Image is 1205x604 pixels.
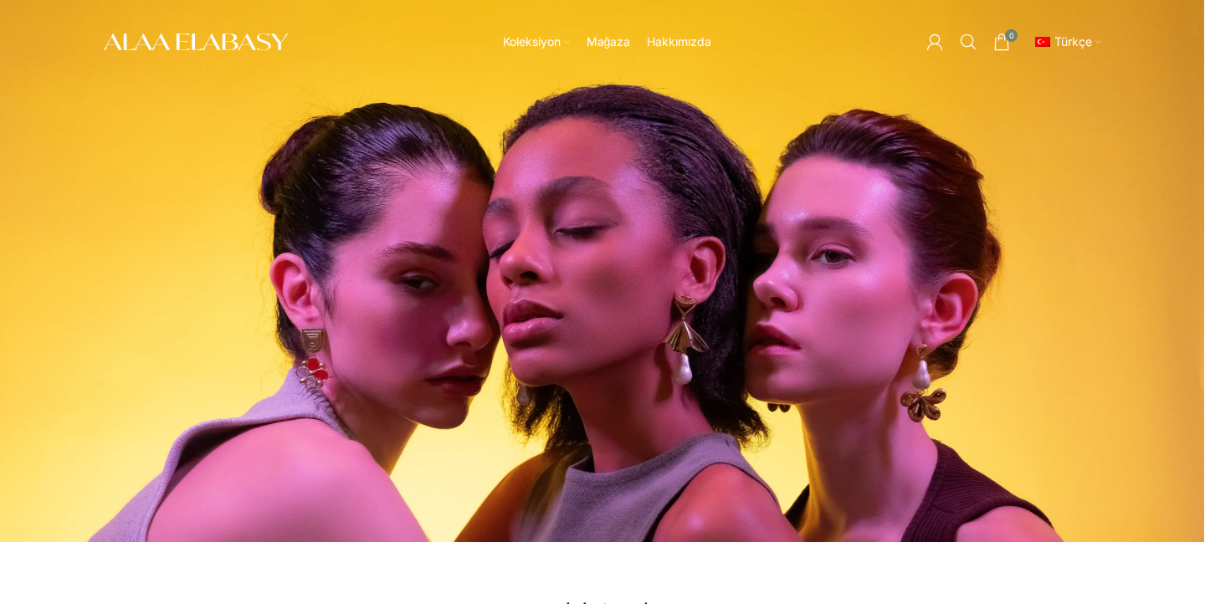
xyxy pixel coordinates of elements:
div: İkincil navigasyon [1023,25,1110,59]
span: Mağaza [587,34,631,50]
a: Hakkımızda [647,25,711,59]
span: 0 [1005,29,1018,42]
span: Hakkımızda [647,34,711,50]
a: 0 [985,25,1018,59]
img: Türkçe [1035,37,1050,47]
a: Arama [951,25,985,59]
a: Site logo [104,33,288,48]
span: Türkçe [1054,34,1092,49]
a: Koleksiyon [503,25,570,59]
a: tr_TRTürkçe [1031,25,1101,59]
div: Ana yönlendirici [296,25,918,59]
a: Mağaza [587,25,631,59]
span: Koleksiyon [503,34,561,50]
